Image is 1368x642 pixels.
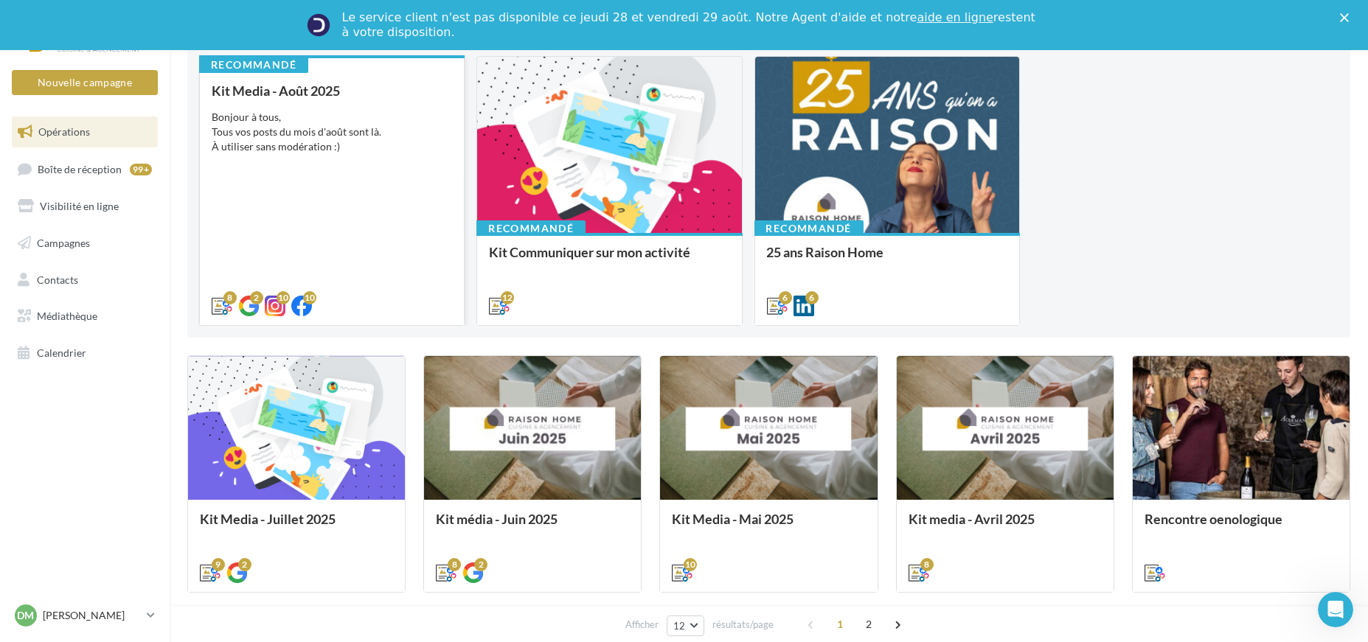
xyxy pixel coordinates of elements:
span: Kit Media - Mai 2025 [672,511,794,527]
p: [PERSON_NAME] [43,608,141,623]
div: Recommandé [476,220,586,237]
div: Bonjour à tous, Tous vos posts du mois d'août sont là. À utiliser sans modération :) [212,110,452,154]
div: 9 [212,558,225,571]
a: aide en ligne [917,10,993,24]
div: 8 [223,291,237,304]
a: DM [PERSON_NAME] [12,601,158,629]
div: 10 [684,558,697,571]
button: 12 [667,615,704,636]
span: 25 ans Raison Home [767,244,884,260]
div: Recommandé [754,220,864,237]
img: Profile image for Service-Client [307,13,330,37]
div: 6 [805,291,819,304]
a: Opérations [9,116,161,147]
div: 99+ [130,164,152,175]
span: résultats/page [712,618,774,632]
span: Kit média - Juin 2025 [436,511,558,527]
span: Contacts [37,273,78,285]
span: Visibilité en ligne [40,200,119,212]
div: 12 [501,291,514,304]
span: Kit Media - Juillet 2025 [200,511,336,527]
span: Calendrier [37,346,86,359]
iframe: Intercom live chat [1318,592,1353,627]
div: 2 [474,558,487,571]
span: 12 [673,620,686,632]
div: Le service client n'est pas disponible ce jeudi 28 et vendredi 29 août. Notre Agent d'aide et not... [342,10,1038,40]
div: 2 [250,291,263,304]
a: Calendrier [9,338,161,369]
a: Médiathèque [9,301,161,332]
a: Boîte de réception99+ [9,153,161,185]
div: 6 [779,291,792,304]
div: Recommandé [199,57,308,73]
span: 2 [857,613,881,636]
span: Afficher [625,618,659,632]
span: Opérations [38,125,90,138]
span: Campagnes [37,237,90,249]
span: DM [18,608,35,623]
span: Kit Media - Août 2025 [212,83,340,99]
span: Rencontre oenologique [1145,511,1282,527]
div: 8 [448,558,461,571]
span: Kit Communiquer sur mon activité [489,244,690,260]
div: 10 [277,291,290,304]
span: Médiathèque [37,310,97,322]
div: 8 [920,558,934,571]
div: Fermer [1340,13,1355,22]
button: Nouvelle campagne [12,70,158,95]
span: Kit media - Avril 2025 [909,511,1035,527]
a: Contacts [9,265,161,296]
a: Campagnes [9,228,161,259]
div: 10 [303,291,316,304]
a: Visibilité en ligne [9,191,161,222]
span: Boîte de réception [38,162,122,175]
span: 1 [828,613,852,636]
div: 2 [238,558,251,571]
